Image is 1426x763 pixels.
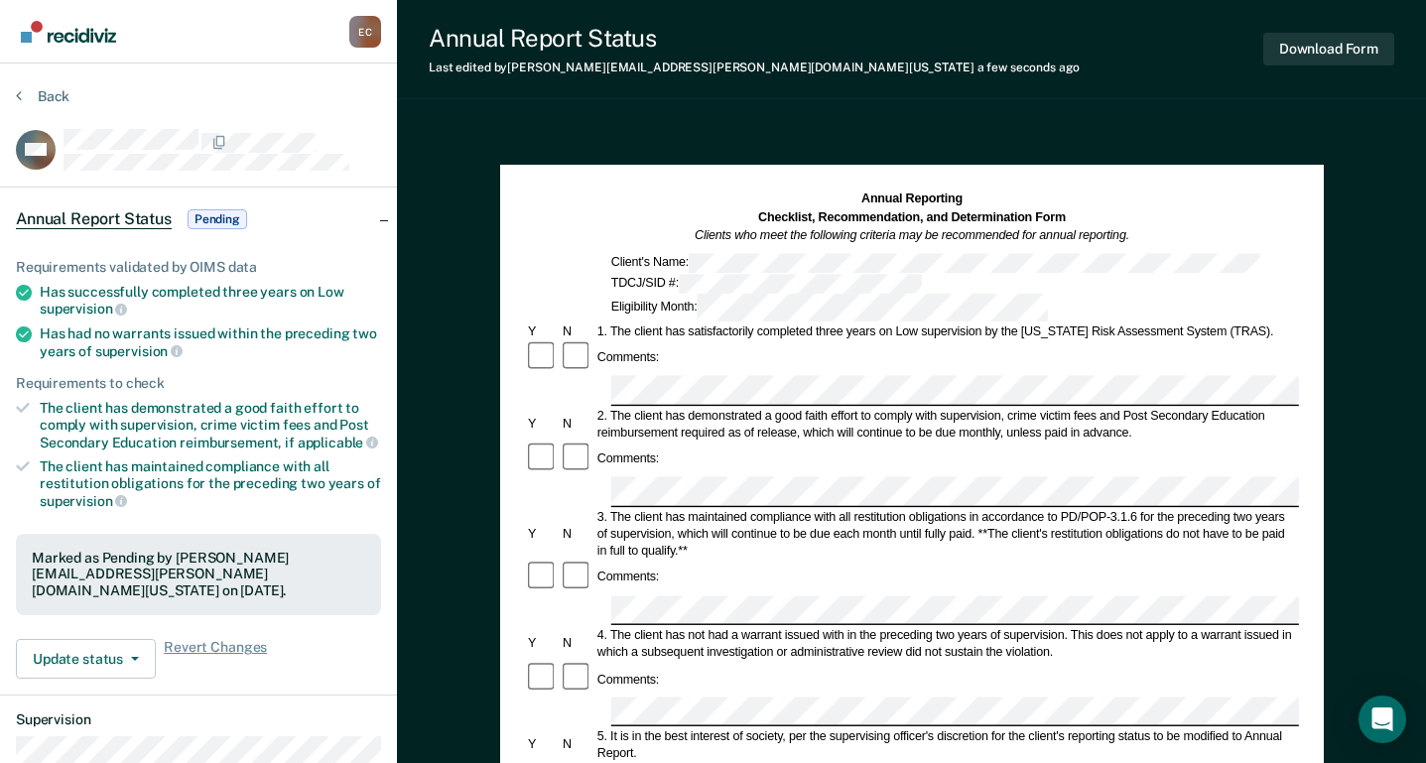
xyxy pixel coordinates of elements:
[525,635,560,652] div: Y
[349,16,381,48] button: Profile dropdown button
[16,87,69,105] button: Back
[188,209,247,229] span: Pending
[560,322,594,339] div: N
[1263,33,1394,65] button: Download Form
[525,736,560,753] div: Y
[16,259,381,276] div: Requirements validated by OIMS data
[608,293,1051,320] div: Eligibility Month:
[1359,696,1406,743] div: Open Intercom Messenger
[40,301,127,317] span: supervision
[298,435,378,450] span: applicable
[40,458,381,509] div: The client has maintained compliance with all restitution obligations for the preceding two years of
[525,416,560,433] div: Y
[32,550,365,599] div: Marked as Pending by [PERSON_NAME][EMAIL_ADDRESS][PERSON_NAME][DOMAIN_NAME][US_STATE] on [DATE].
[429,24,1080,53] div: Annual Report Status
[594,728,1299,762] div: 5. It is in the best interest of society, per the supervising officer's discretion for the client...
[164,639,267,679] span: Revert Changes
[594,627,1299,661] div: 4. The client has not had a warrant issued with in the preceding two years of supervision. This d...
[594,408,1299,442] div: 2. The client has demonstrated a good faith effort to comply with supervision, crime victim fees ...
[40,493,127,509] span: supervision
[608,274,924,294] div: TDCJ/SID #:
[16,375,381,392] div: Requirements to check
[560,736,594,753] div: N
[594,509,1299,559] div: 3. The client has maintained compliance with all restitution obligations in accordance to PD/POP-...
[594,349,662,366] div: Comments:
[758,210,1066,224] strong: Checklist, Recommendation, and Determination Form
[525,526,560,543] div: Y
[40,284,381,318] div: Has successfully completed three years on Low
[349,16,381,48] div: E C
[40,400,381,450] div: The client has demonstrated a good faith effort to comply with supervision, crime victim fees and...
[429,61,1080,74] div: Last edited by [PERSON_NAME][EMAIL_ADDRESS][PERSON_NAME][DOMAIN_NAME][US_STATE]
[16,639,156,679] button: Update status
[16,711,381,728] dt: Supervision
[695,228,1129,242] em: Clients who meet the following criteria may be recommended for annual reporting.
[861,191,963,205] strong: Annual Reporting
[594,322,1299,339] div: 1. The client has satisfactorily completed three years on Low supervision by the [US_STATE] Risk ...
[95,343,183,359] span: supervision
[560,526,594,543] div: N
[21,21,116,43] img: Recidiviz
[40,325,381,359] div: Has had no warrants issued within the preceding two years of
[560,635,594,652] div: N
[525,322,560,339] div: Y
[16,209,172,229] span: Annual Report Status
[608,253,1263,273] div: Client's Name:
[594,569,662,585] div: Comments:
[594,671,662,688] div: Comments:
[560,416,594,433] div: N
[594,450,662,467] div: Comments:
[977,61,1080,74] span: a few seconds ago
